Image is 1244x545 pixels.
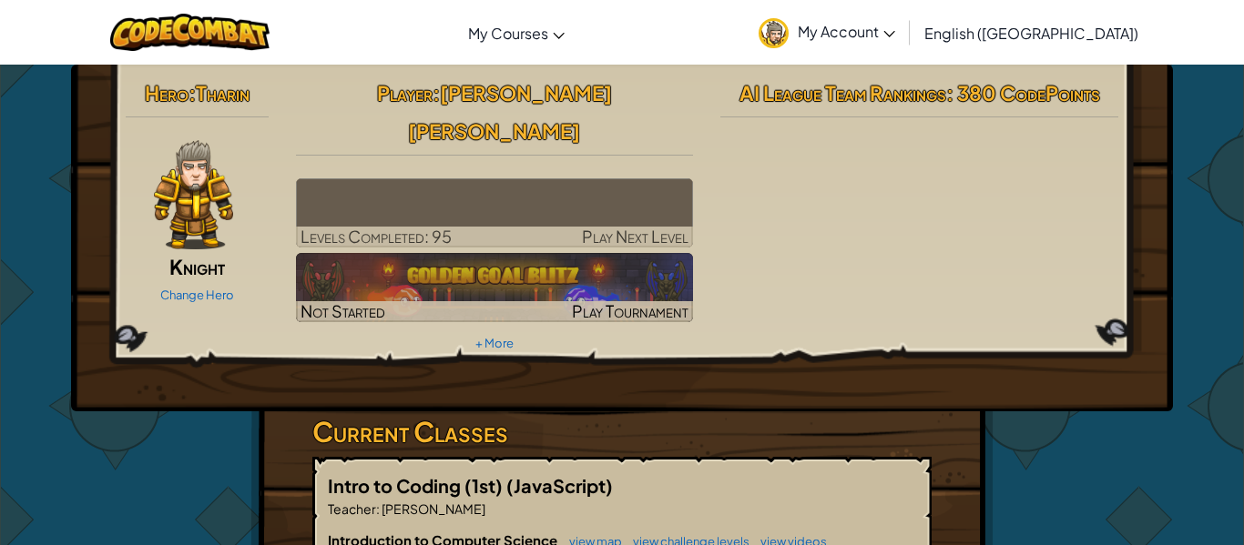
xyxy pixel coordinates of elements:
[475,336,514,350] a: + More
[915,8,1147,57] a: English ([GEOGRAPHIC_DATA])
[301,300,385,321] span: Not Started
[110,14,270,51] img: CodeCombat logo
[328,474,506,497] span: Intro to Coding (1st)
[145,80,189,106] span: Hero
[946,80,1100,106] span: : 380 CodePoints
[296,253,694,322] a: Not StartedPlay Tournament
[312,411,932,452] h3: Current Classes
[739,80,946,106] span: AI League Team Rankings
[759,18,789,48] img: avatar
[169,254,225,279] span: Knight
[154,140,234,249] img: knight-pose.png
[572,300,688,321] span: Play Tournament
[377,80,433,106] span: Player
[160,288,234,302] a: Change Hero
[459,8,574,57] a: My Courses
[196,80,250,106] span: Tharin
[328,500,376,517] span: Teacher
[296,253,694,322] img: Golden Goal
[433,80,440,106] span: :
[506,474,613,497] span: (JavaScript)
[749,4,904,61] a: My Account
[468,24,548,43] span: My Courses
[296,178,694,247] a: Play Next Level
[301,226,452,247] span: Levels Completed: 95
[924,24,1138,43] span: English ([GEOGRAPHIC_DATA])
[582,226,688,247] span: Play Next Level
[798,22,895,41] span: My Account
[189,80,196,106] span: :
[376,500,380,517] span: :
[380,500,485,517] span: [PERSON_NAME]
[408,80,612,144] span: [PERSON_NAME] [PERSON_NAME]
